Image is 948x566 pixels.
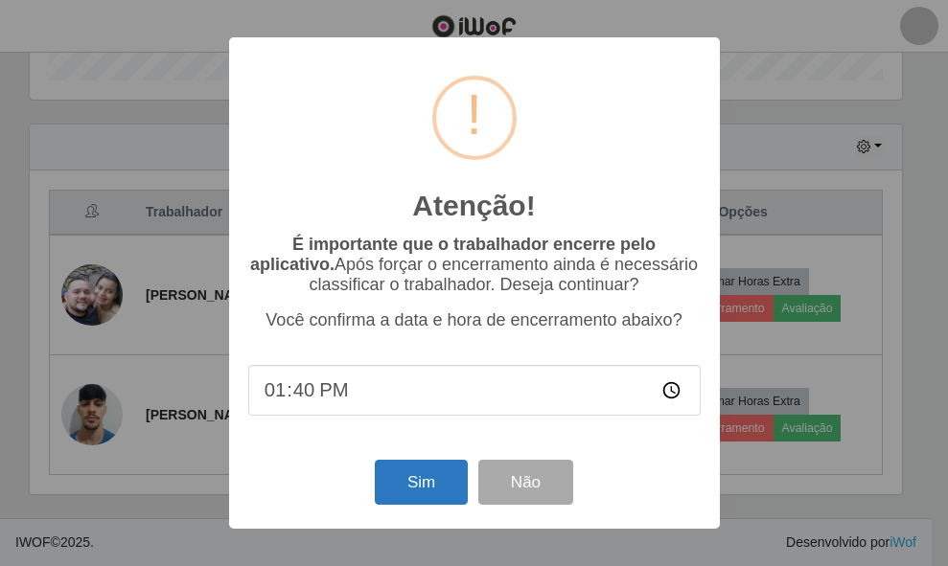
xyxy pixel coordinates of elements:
p: Você confirma a data e hora de encerramento abaixo? [248,310,701,330]
h2: Atenção! [412,189,535,223]
button: Não [478,460,573,505]
b: É importante que o trabalhador encerre pelo aplicativo. [250,235,656,274]
button: Sim [375,460,468,505]
p: Após forçar o encerramento ainda é necessário classificar o trabalhador. Deseja continuar? [248,235,701,295]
